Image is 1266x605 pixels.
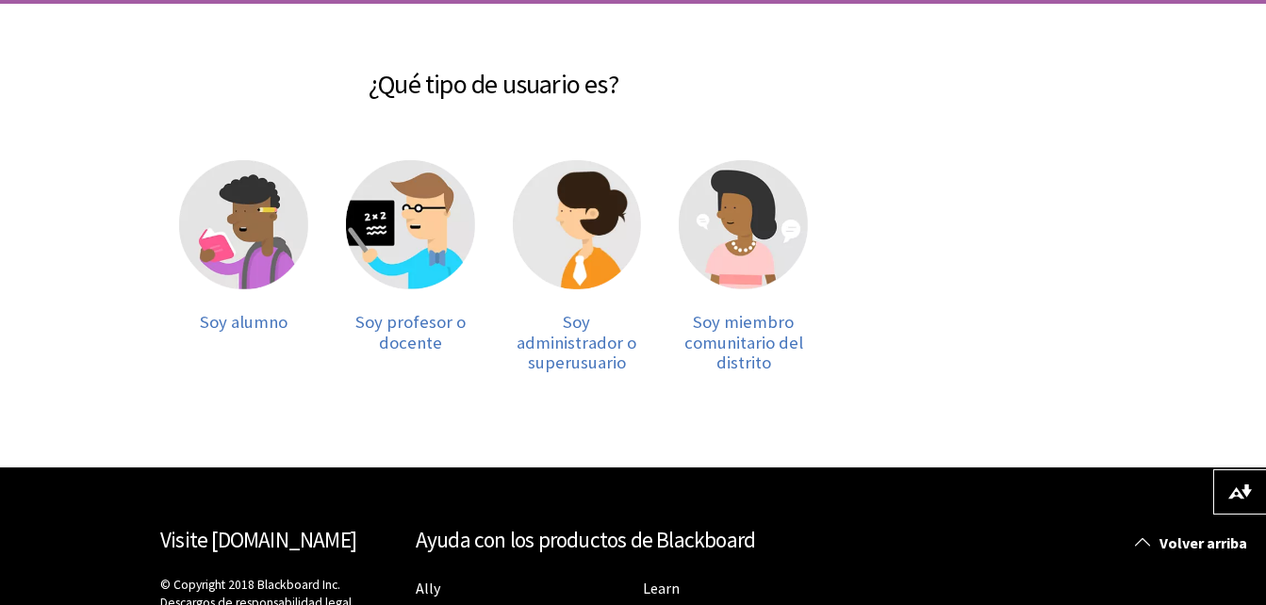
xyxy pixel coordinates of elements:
a: Learn [643,579,680,598]
img: Administrador [513,160,642,289]
a: Alumno Soy alumno [179,160,308,373]
span: Soy administrador o superusuario [517,311,636,373]
span: Soy miembro comunitario del distrito [684,311,803,373]
img: Profesor [346,160,475,289]
span: Soy alumno [200,311,288,333]
h2: ¿Qué tipo de usuario es? [160,41,827,104]
a: Volver arriba [1121,526,1266,561]
img: Alumno [179,160,308,289]
a: Administrador Soy administrador o superusuario [513,160,642,373]
img: Miembro comunitario [679,160,808,289]
h2: Ayuda con los productos de Blackboard [416,524,851,557]
a: Visite [DOMAIN_NAME] [160,526,356,553]
a: Profesor Soy profesor o docente [346,160,475,373]
span: Soy profesor o docente [355,311,466,353]
a: Ally [416,579,440,598]
a: Miembro comunitario Soy miembro comunitario del distrito [679,160,808,373]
